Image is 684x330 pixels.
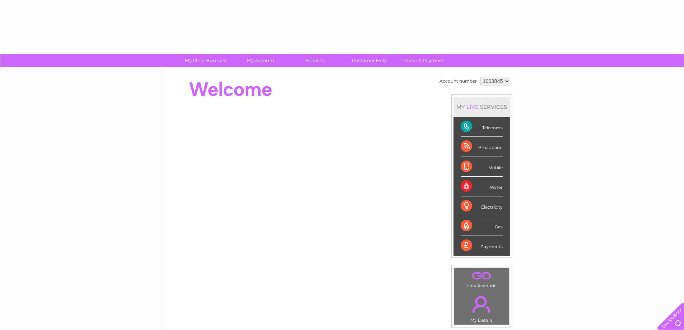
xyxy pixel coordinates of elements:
div: Telecoms [461,117,503,137]
div: Broadband [461,137,503,157]
td: My Details [454,290,509,325]
a: Customer Help [340,54,399,67]
div: MY SERVICES [453,97,510,117]
a: . [456,270,507,282]
td: Account number [438,75,479,87]
a: Make A Payment [395,54,454,67]
div: Payments [461,236,503,255]
a: My Account [231,54,290,67]
div: Water [461,177,503,196]
div: Mobile [461,157,503,177]
div: LIVE [465,103,480,110]
a: My Clear Business [176,54,236,67]
div: Electricity [461,196,503,216]
div: Gas [461,216,503,236]
td: Link Account [454,268,509,290]
a: Services [285,54,345,67]
a: . [456,292,507,317]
